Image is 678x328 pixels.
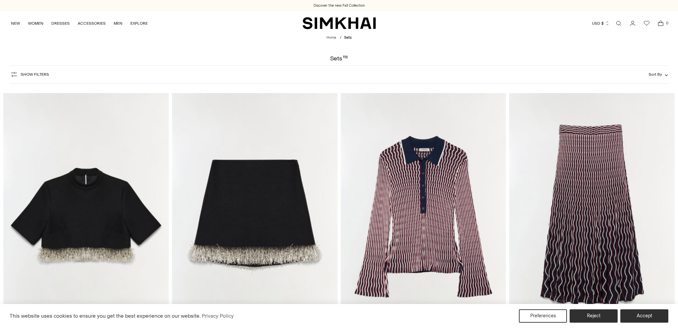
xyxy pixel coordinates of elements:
button: Preferences [519,309,567,323]
a: ACCESSORIES [78,16,106,31]
a: Home [326,35,336,40]
div: 118 [343,55,348,61]
button: Accept [620,309,668,323]
a: Wishlist [640,17,653,30]
a: Open cart modal [654,17,667,30]
span: Sets [344,35,352,40]
div: / [340,35,342,41]
span: Sort By [649,72,662,77]
a: NEW [11,16,20,31]
nav: breadcrumbs [326,35,352,41]
a: MEN [114,16,122,31]
a: Go to the account page [626,17,639,30]
button: USD $ [592,16,610,31]
a: Open search modal [612,17,625,30]
span: 0 [664,20,670,26]
h1: Sets [330,55,348,61]
span: Show Filters [21,72,49,77]
button: Show Filters [10,69,49,80]
button: Reject [570,309,618,323]
a: DRESSES [51,16,70,31]
a: SIMKHAI [302,17,376,30]
button: Sort By [649,71,668,78]
a: Privacy Policy (opens in a new tab) [201,311,235,321]
a: Discover the new Fall Collection [313,3,365,8]
span: This website uses cookies to ensure you get the best experience on our website. [10,313,201,319]
a: WOMEN [28,16,43,31]
a: EXPLORE [130,16,148,31]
